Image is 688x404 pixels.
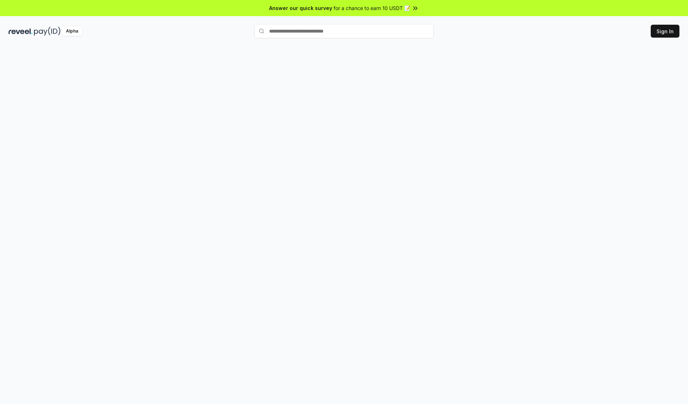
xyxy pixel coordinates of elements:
span: for a chance to earn 10 USDT 📝 [334,4,410,12]
img: reveel_dark [9,27,33,36]
img: pay_id [34,27,61,36]
button: Sign In [651,25,679,38]
div: Alpha [62,27,82,36]
span: Answer our quick survey [269,4,332,12]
